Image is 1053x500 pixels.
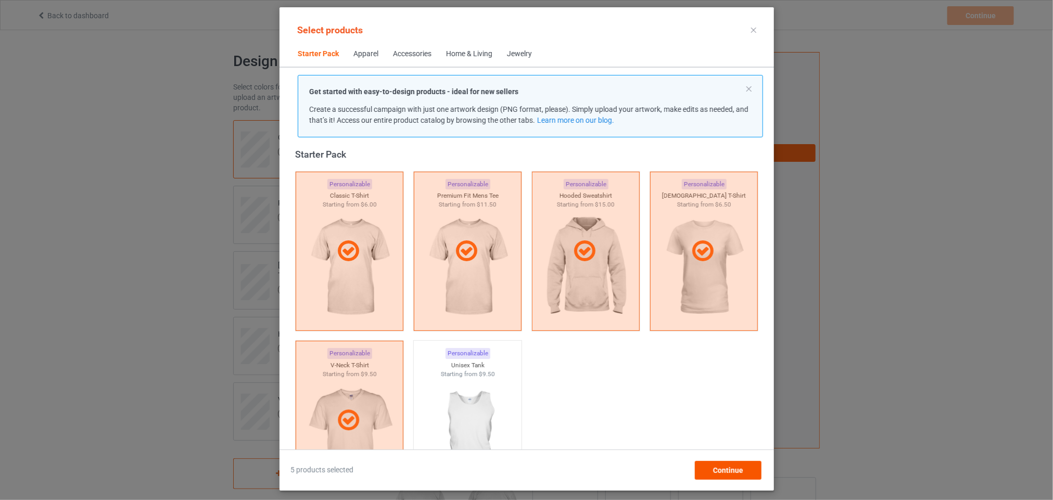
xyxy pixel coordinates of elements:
div: Starter Pack [295,148,763,160]
a: Learn more on our blog. [537,116,614,124]
span: Starter Pack [290,42,346,67]
div: Starting from [413,370,522,379]
span: Select products [297,24,363,35]
div: Accessories [393,49,432,59]
div: Jewelry [507,49,532,59]
img: regular.jpg [421,378,514,495]
span: Continue [713,466,743,475]
div: Unisex Tank [413,361,522,370]
div: Apparel [353,49,378,59]
div: Continue [694,461,761,480]
span: $9.50 [478,370,494,378]
span: 5 products selected [290,465,353,476]
span: Create a successful campaign with just one artwork design (PNG format, please). Simply upload you... [309,105,748,124]
div: Home & Living [446,49,492,59]
strong: Get started with easy-to-design products - ideal for new sellers [309,87,518,96]
div: Personalizable [445,348,490,359]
